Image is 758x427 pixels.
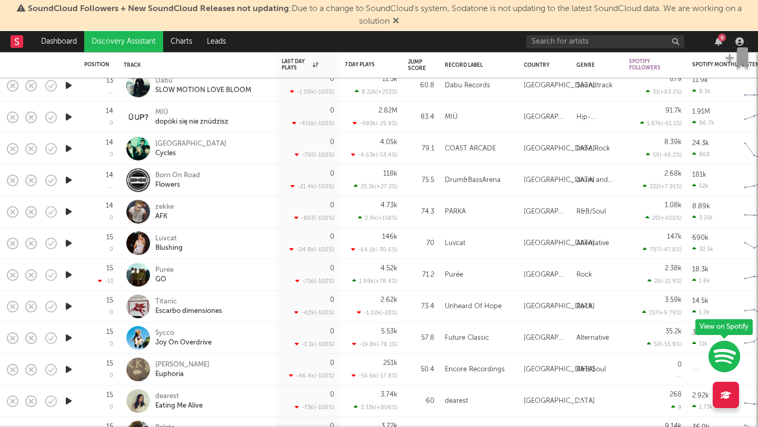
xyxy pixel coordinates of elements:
[155,392,203,411] a: dearestEating Me Alive
[524,300,595,313] div: [GEOGRAPHIC_DATA]
[109,152,113,158] div: 0
[445,206,466,218] div: PARKA
[643,246,682,253] div: 707 ( -47.8 % )
[34,31,84,52] a: Dashboard
[155,76,251,95] a: DabuSLOW MOTION LOVE BLOOM
[640,120,682,127] div: 1.87k ( -61.1 % )
[354,404,397,411] div: 3.33k ( +806 % )
[382,76,397,83] div: 11.5k
[692,309,710,316] div: 1.2k
[524,237,595,250] div: [GEOGRAPHIC_DATA]
[408,237,434,250] div: 70
[330,297,334,303] div: 0
[526,35,684,48] input: Search for artists
[665,202,682,209] div: 1.08k
[106,77,113,84] div: 13
[28,5,742,26] span: : Due to a change to SoundCloud's system, Sodatone is not updating to the latest SoundCloud data....
[692,329,706,336] div: 351k
[692,246,713,252] div: 32.5k
[155,86,251,95] div: SLOW MOTION LOVE BLOOM
[106,392,113,399] div: 15
[330,391,334,398] div: 0
[330,202,334,209] div: 0
[383,170,397,177] div: 118k
[408,332,434,344] div: 57.8
[524,174,595,187] div: [GEOGRAPHIC_DATA]
[155,139,226,158] a: [GEOGRAPHIC_DATA]Cycles
[330,76,334,83] div: 0
[671,404,682,411] div: 9
[629,58,666,71] div: Spotify Followers
[352,341,397,348] div: -19.8k ( -78.1 % )
[408,79,434,92] div: 60.8
[155,370,210,379] div: Euphoria
[155,149,226,158] div: Cycles
[155,297,222,307] div: Titanic
[155,117,228,127] div: dopóki się nie znüdzisz
[357,309,397,316] div: -1.02k ( -28 % )
[84,62,109,68] div: Position
[692,108,710,115] div: 1.91M
[106,297,113,304] div: 15
[289,372,334,379] div: -46.4k ( -100 % )
[282,58,318,71] div: Last Day Plays
[642,309,682,316] div: 157 ( +9.79 % )
[155,338,212,348] div: Joy On Overdrive
[330,265,334,272] div: 0
[109,247,113,252] div: 0
[330,360,334,367] div: 0
[445,395,468,408] div: dearest
[109,404,113,410] div: 0
[664,139,682,146] div: 8.39k
[524,363,595,376] div: [GEOGRAPHIC_DATA]
[155,202,174,212] div: zekke
[408,174,434,187] div: 75.5
[408,59,426,72] div: Jump Score
[295,151,334,158] div: -705 ( -100 % )
[393,17,399,26] span: Dismiss
[445,300,502,313] div: Unheard Of Hope
[445,111,457,124] div: MIÜ
[692,235,709,241] div: 690k
[155,297,222,316] a: TitanicEscarbo dimensiones
[294,309,334,316] div: -429 ( -100 % )
[646,151,682,158] div: 59 ( -48.2 % )
[665,328,682,335] div: 35.2k
[330,139,334,146] div: 0
[695,319,753,335] div: View on Spotify
[98,278,113,284] div: -13
[692,203,710,210] div: 8.89k
[381,297,397,303] div: 2.62k
[330,233,334,240] div: 0
[692,277,710,284] div: 1.6k
[155,243,183,253] div: Blushing
[382,233,397,240] div: 146k
[378,107,397,114] div: 2.82M
[576,237,609,250] div: Alternative
[358,215,397,221] div: 2.9k ( +158 % )
[576,111,619,124] div: Hip-Hop/Rap
[163,31,200,52] a: Charts
[352,372,397,379] div: -54.6k ( -17.8 % )
[353,120,397,127] div: -983k ( -25.9 % )
[295,404,334,411] div: -736 ( -100 % )
[524,79,595,92] div: [GEOGRAPHIC_DATA]
[155,266,174,284] a: PuréeGO
[345,62,382,68] div: 7 Day Plays
[106,234,113,241] div: 15
[155,329,212,338] div: Sycco
[677,361,682,368] div: 0
[664,170,682,177] div: 2.68k
[692,266,709,273] div: 18.3k
[292,120,334,127] div: -451k ( -100 % )
[524,206,566,218] div: [GEOGRAPHIC_DATA]
[291,183,334,190] div: -21.4k ( -100 % )
[524,395,595,408] div: [GEOGRAPHIC_DATA]
[692,182,709,189] div: 52k
[408,363,434,376] div: 50.4
[290,88,334,95] div: -1.09k ( -100 % )
[524,332,566,344] div: [GEOGRAPHIC_DATA]
[330,170,334,177] div: 0
[524,143,595,155] div: [GEOGRAPHIC_DATA]
[408,269,434,281] div: 71.2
